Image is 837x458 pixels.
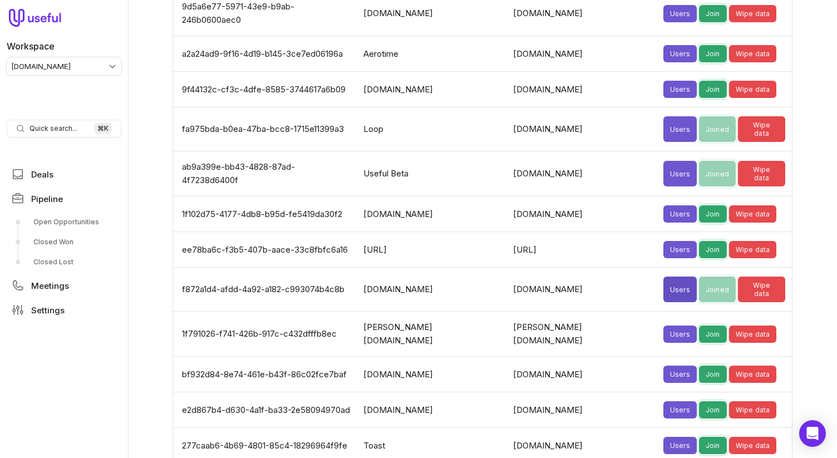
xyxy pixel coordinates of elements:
[699,81,727,98] button: Join
[699,45,727,62] button: Join
[506,107,656,151] td: [DOMAIN_NAME]
[357,232,506,268] td: [URL]
[699,116,736,142] button: Joined
[31,170,53,179] span: Deals
[729,205,777,223] button: Wipe data
[173,151,357,196] td: ab9a399e-bb43-4828-87ad-4f7238d6400f
[738,116,785,142] button: Wipe data
[357,312,506,357] td: [PERSON_NAME][DOMAIN_NAME]
[506,72,656,107] td: [DOMAIN_NAME]
[506,151,656,196] td: [DOMAIN_NAME]
[357,196,506,232] td: [DOMAIN_NAME]
[173,196,357,232] td: 1f102d75-4177-4db8-b95d-fe5419da30f2
[506,312,656,357] td: [PERSON_NAME][DOMAIN_NAME]
[357,392,506,428] td: [DOMAIN_NAME]
[699,401,727,418] button: Join
[506,196,656,232] td: [DOMAIN_NAME]
[699,326,727,343] button: Join
[699,241,727,258] button: Join
[173,36,357,72] td: a2a24ad9-9f16-4d19-b145-3ce7ed06196a
[7,164,121,184] a: Deals
[663,161,697,186] button: Users
[663,45,697,62] button: Users
[799,420,826,447] div: Open Intercom Messenger
[173,107,357,151] td: fa975bda-b0ea-47ba-bcc8-1715e11399a3
[173,72,357,107] td: 9f44132c-cf3c-4dfe-8585-3744617a6b09
[729,241,777,258] button: Wipe data
[663,81,697,98] button: Users
[663,116,697,142] button: Users
[663,401,697,418] button: Users
[699,437,727,454] button: Join
[357,107,506,151] td: Loop
[173,232,357,268] td: ee78ba6c-f3b5-407b-aace-33c8fbfc6a16
[699,205,727,223] button: Join
[663,241,697,258] button: Users
[7,213,121,231] a: Open Opportunities
[506,232,656,268] td: [URL]
[357,36,506,72] td: Aerotime
[31,195,63,203] span: Pipeline
[729,366,777,383] button: Wipe data
[506,268,656,312] td: [DOMAIN_NAME]
[699,366,727,383] button: Join
[7,300,121,320] a: Settings
[7,275,121,296] a: Meetings
[357,268,506,312] td: [DOMAIN_NAME]
[357,151,506,196] td: Useful Beta
[699,5,727,22] button: Join
[663,366,697,383] button: Users
[506,392,656,428] td: [DOMAIN_NAME]
[729,326,777,343] button: Wipe data
[173,392,357,428] td: e2d867b4-d630-4a1f-ba33-2e58094970ad
[663,5,697,22] button: Users
[173,268,357,312] td: f872a1d4-afdd-4a92-a182-c993074b4c8b
[663,205,697,223] button: Users
[729,5,777,22] button: Wipe data
[729,45,777,62] button: Wipe data
[7,189,121,209] a: Pipeline
[729,81,777,98] button: Wipe data
[31,306,65,314] span: Settings
[699,161,736,186] button: Joined
[738,277,785,302] button: Wipe data
[663,326,697,343] button: Users
[738,161,785,186] button: Wipe data
[663,277,697,302] button: Users
[173,357,357,392] td: bf932d84-8e74-461e-b43f-86c02fce7baf
[357,72,506,107] td: [DOMAIN_NAME]
[31,282,69,290] span: Meetings
[729,437,777,454] button: Wipe data
[699,277,736,302] button: Joined
[729,401,777,418] button: Wipe data
[94,123,112,134] kbd: ⌘ K
[506,36,656,72] td: [DOMAIN_NAME]
[173,312,357,357] td: 1f791026-f741-426b-917c-c432dfffb8ec
[357,357,506,392] td: [DOMAIN_NAME]
[663,437,697,454] button: Users
[7,40,55,53] label: Workspace
[7,253,121,271] a: Closed Lost
[7,233,121,251] a: Closed Won
[506,357,656,392] td: [DOMAIN_NAME]
[7,213,121,271] div: Pipeline submenu
[29,124,77,133] span: Quick search...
